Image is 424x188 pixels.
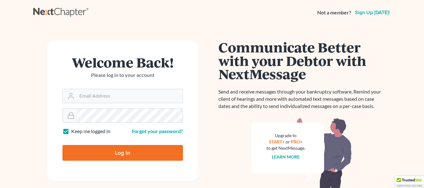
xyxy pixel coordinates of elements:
[132,128,183,134] a: Forgot your password?
[354,10,391,15] a: Sign up [DATE]!
[291,139,303,144] a: PRO+
[286,139,290,144] span: or
[62,56,183,69] h1: Welcome Back!
[77,89,183,103] input: Email Address
[317,9,351,16] strong: Not a member?
[71,128,110,135] label: Keep me logged in
[62,72,183,79] p: Please log in to your account
[62,145,183,161] input: Log In
[218,88,385,110] p: Send and receive messages through your bankruptcy software. Remind your client of hearings and mo...
[395,176,424,188] div: TrustedSite Certified
[269,139,285,144] a: START+
[272,154,300,159] a: Learn more
[266,132,305,139] div: Upgrade to
[266,145,305,151] div: to get NextMessage.
[218,40,385,81] h1: Communicate Better with your Debtor with NextMessage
